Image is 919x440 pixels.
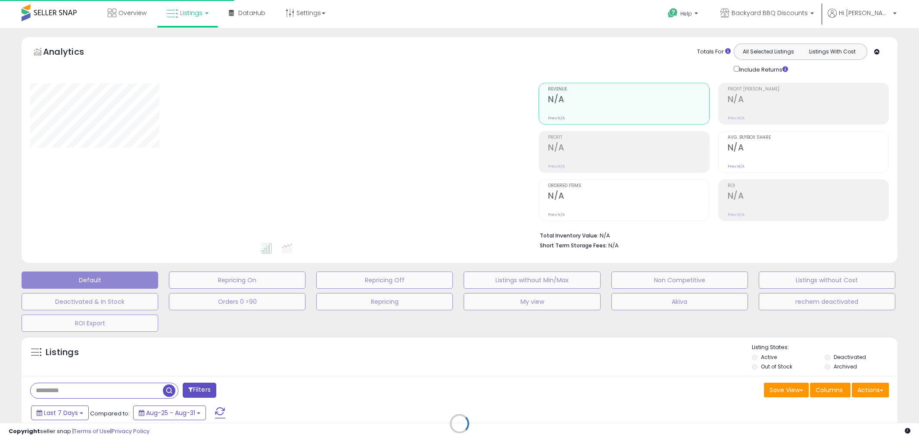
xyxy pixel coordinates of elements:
[22,271,158,289] button: Default
[727,64,798,74] div: Include Returns
[169,271,305,289] button: Repricing On
[839,9,891,17] span: Hi [PERSON_NAME]
[611,293,748,310] button: Akiva
[540,242,607,249] b: Short Term Storage Fees:
[732,9,808,17] span: Backyard BBQ Discounts
[464,293,600,310] button: My view
[759,293,895,310] button: rechem deactivated
[548,94,709,106] h2: N/A
[608,241,619,250] span: N/A
[548,143,709,154] h2: N/A
[728,184,888,188] span: ROI
[548,135,709,140] span: Profit
[728,94,888,106] h2: N/A
[169,293,305,310] button: Orders 0 >90
[118,9,146,17] span: Overview
[736,46,801,57] button: All Selected Listings
[728,87,888,92] span: Profit [PERSON_NAME]
[697,48,731,56] div: Totals For
[464,271,600,289] button: Listings without Min/Max
[728,143,888,154] h2: N/A
[548,184,709,188] span: Ordered Items
[22,315,158,332] button: ROI Export
[728,164,745,169] small: Prev: N/A
[548,87,709,92] span: Revenue
[548,164,565,169] small: Prev: N/A
[828,9,897,28] a: Hi [PERSON_NAME]
[800,46,864,57] button: Listings With Cost
[680,10,692,17] span: Help
[759,271,895,289] button: Listings without Cost
[238,9,265,17] span: DataHub
[9,428,150,436] div: seller snap | |
[316,271,453,289] button: Repricing Off
[728,115,745,121] small: Prev: N/A
[540,232,598,239] b: Total Inventory Value:
[661,1,707,28] a: Help
[611,271,748,289] button: Non Competitive
[22,293,158,310] button: Deactivated & In Stock
[548,212,565,217] small: Prev: N/A
[548,115,565,121] small: Prev: N/A
[43,46,101,60] h5: Analytics
[667,8,678,19] i: Get Help
[540,230,882,240] li: N/A
[728,191,888,203] h2: N/A
[180,9,202,17] span: Listings
[9,427,40,435] strong: Copyright
[728,135,888,140] span: Avg. Buybox Share
[548,191,709,203] h2: N/A
[316,293,453,310] button: Repricing
[728,212,745,217] small: Prev: N/A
